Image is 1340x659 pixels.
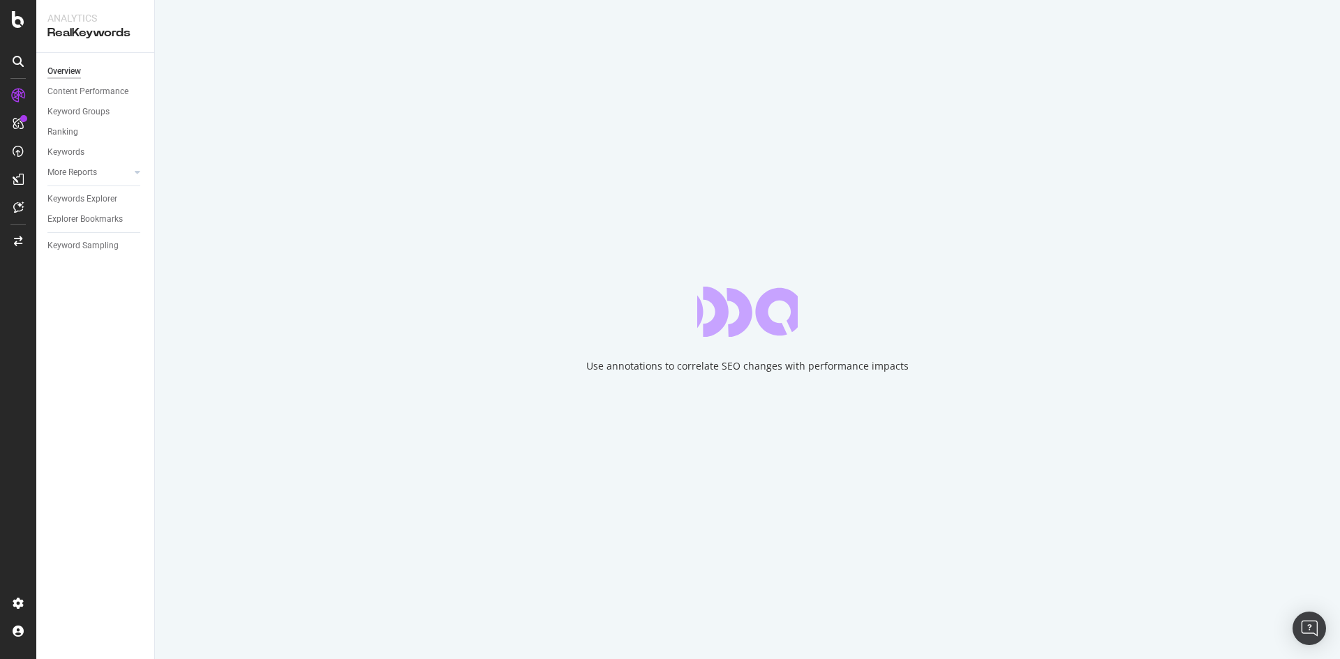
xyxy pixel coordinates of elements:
[47,11,143,25] div: Analytics
[47,145,144,160] a: Keywords
[47,84,128,99] div: Content Performance
[47,125,78,139] div: Ranking
[47,105,110,119] div: Keyword Groups
[47,165,97,180] div: More Reports
[586,359,909,373] div: Use annotations to correlate SEO changes with performance impacts
[47,192,117,206] div: Keywords Explorer
[47,64,144,79] a: Overview
[47,125,144,139] a: Ranking
[47,145,84,160] div: Keywords
[47,105,144,119] a: Keyword Groups
[47,212,144,227] a: Explorer Bookmarks
[47,84,144,99] a: Content Performance
[47,238,119,253] div: Keyword Sampling
[47,192,144,206] a: Keywords Explorer
[697,287,798,337] div: animation
[47,25,143,41] div: RealKeywords
[47,165,131,180] a: More Reports
[47,212,123,227] div: Explorer Bookmarks
[1293,612,1326,645] div: Open Intercom Messenger
[47,64,81,79] div: Overview
[47,238,144,253] a: Keyword Sampling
